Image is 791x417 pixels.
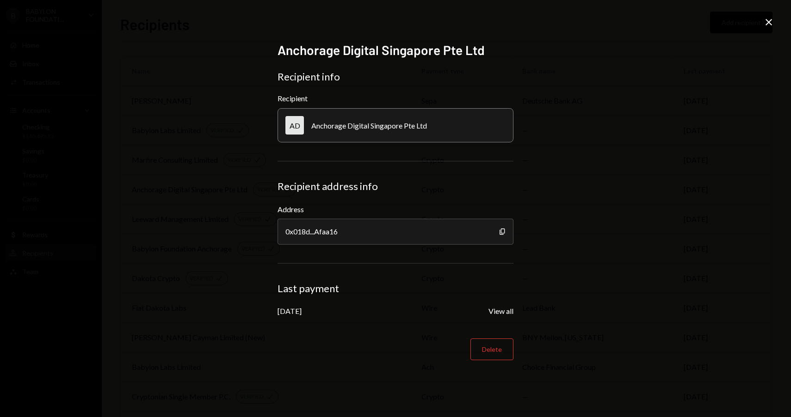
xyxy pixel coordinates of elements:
div: [DATE] [278,307,302,315]
div: Last payment [278,282,513,295]
div: Anchorage Digital Singapore Pte Ltd [311,121,427,130]
h2: Anchorage Digital Singapore Pte Ltd [278,41,513,59]
div: Recipient address info [278,180,513,193]
div: AD [285,116,304,135]
button: View all [488,307,513,316]
label: Address [278,204,513,215]
button: Delete [470,338,513,360]
div: Recipient [278,94,513,103]
div: 0x018d...Afaa16 [278,219,513,245]
div: Recipient info [278,70,513,83]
